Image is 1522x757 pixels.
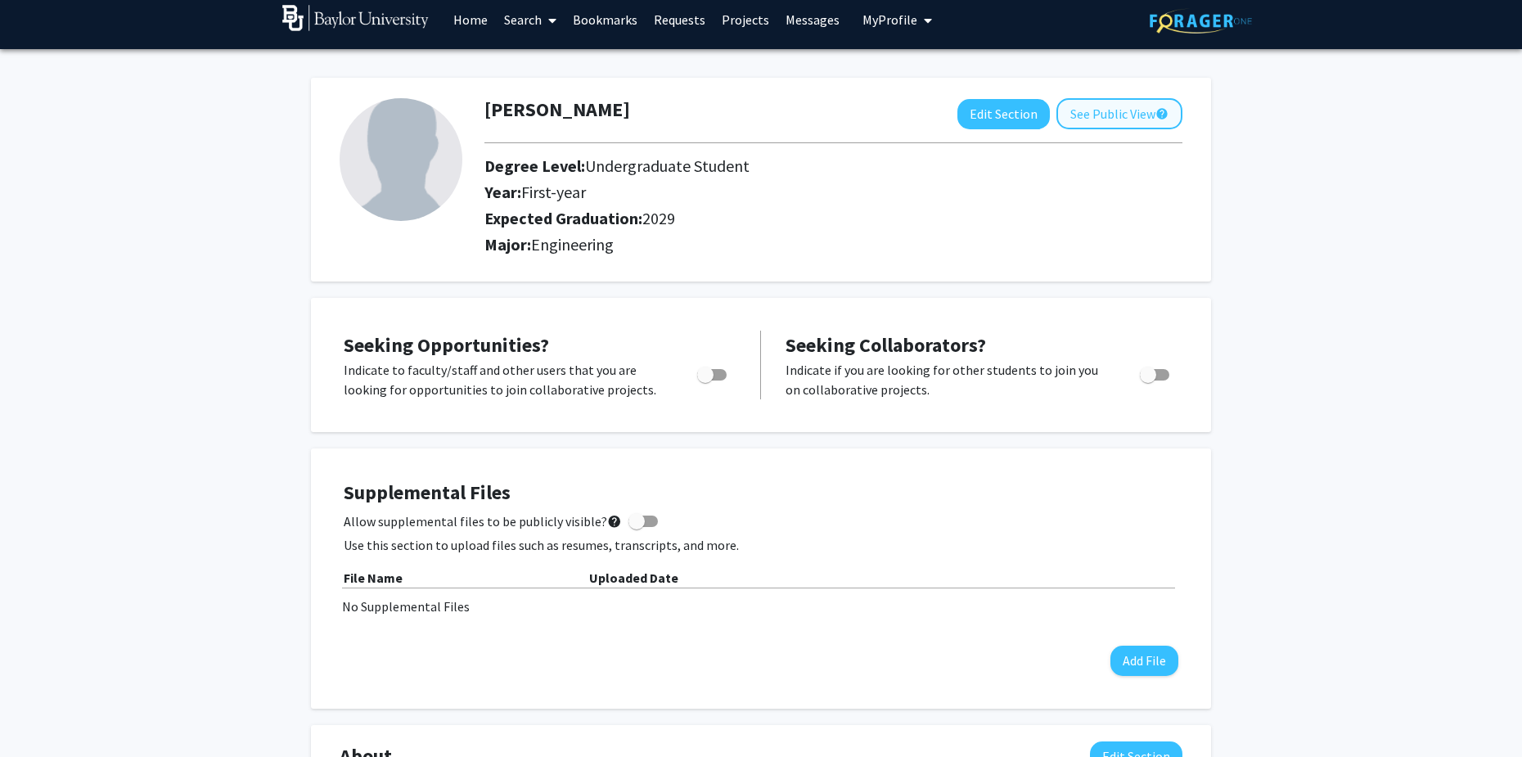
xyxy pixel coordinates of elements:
[484,182,1091,202] h2: Year:
[1155,104,1169,124] mat-icon: help
[484,235,1182,255] h2: Major:
[862,11,917,28] span: My Profile
[642,208,675,228] span: 2029
[344,481,1178,505] h4: Supplemental Files
[344,535,1178,555] p: Use this section to upload files such as resumes, transcripts, and more.
[607,511,622,531] mat-icon: help
[531,234,614,255] span: Engineering
[1150,8,1252,34] img: ForagerOne Logo
[585,155,750,176] span: Undergraduate Student
[1110,646,1178,676] button: Add File
[340,98,462,221] img: Profile Picture
[484,156,1091,176] h2: Degree Level:
[1133,360,1178,385] div: Toggle
[691,360,736,385] div: Toggle
[344,332,549,358] span: Seeking Opportunities?
[282,5,429,31] img: Baylor University Logo
[589,570,678,586] b: Uploaded Date
[1056,98,1182,129] button: See Public View
[342,597,1180,616] div: No Supplemental Files
[786,332,986,358] span: Seeking Collaborators?
[484,209,1091,228] h2: Expected Graduation:
[484,98,630,122] h1: [PERSON_NAME]
[344,570,403,586] b: File Name
[344,511,622,531] span: Allow supplemental files to be publicly visible?
[344,360,666,399] p: Indicate to faculty/staff and other users that you are looking for opportunities to join collabor...
[521,182,586,202] span: First-year
[786,360,1109,399] p: Indicate if you are looking for other students to join you on collaborative projects.
[957,99,1050,129] button: Edit Section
